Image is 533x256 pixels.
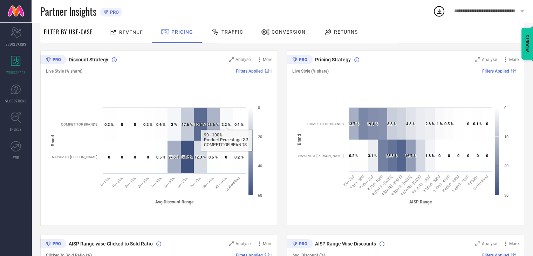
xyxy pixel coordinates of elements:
text: ₹ 2500 - 3000 [423,174,441,193]
text: 0 [448,154,450,158]
span: Conversion [272,29,306,35]
tspan: Brand [50,135,55,146]
span: Discount Strategy [69,57,108,62]
span: Revenue [119,29,143,35]
text: 70 - 80% [189,176,201,188]
text: 0 - 10% [100,176,110,187]
text: 0.5 % [209,155,218,160]
text: 3 % [171,122,177,127]
text: 30 [504,193,508,198]
span: Live Style (% share) [292,69,329,74]
text: ₹ 4500 - 5000 [451,174,469,193]
span: SUGGESTIONS [5,98,27,103]
text: 2.2 % [221,122,231,127]
text: 20 [258,135,262,139]
tspan: Avg Discount Range [155,200,194,204]
div: Premium [287,55,313,66]
text: 12.3 % [194,155,206,160]
text: 0.5 % [156,155,165,160]
text: 90 - 100% [214,176,227,190]
text: 0 [467,154,469,158]
text: 0.2 % [143,122,152,127]
text: ₹ [DATE] - [DATE] [400,174,422,196]
text: 2.8 % [425,122,435,126]
text: 0.2 % [349,154,358,158]
text: 0 [467,122,469,126]
text: Unidentified [225,176,240,192]
svg: Zoom [229,241,234,246]
tspan: AISP Range [409,199,432,204]
text: 0 [477,154,479,158]
tspan: Brand [297,134,302,145]
text: 0 [438,154,440,158]
text: NAYAM BY [PERSON_NAME] [298,154,344,158]
text: 25.6 % [207,122,219,127]
span: Analyse [482,57,497,62]
text: Unidentified [473,174,488,190]
text: 0 [486,122,488,126]
text: ₹ 0 - 250 [343,174,355,187]
span: Analyse [482,241,497,246]
text: ₹ 5000+ [467,174,479,187]
text: 0 [121,122,123,127]
text: 3.1 % [368,154,377,158]
text: 0.2 % [104,122,114,127]
text: 20 - 30% [124,176,137,188]
text: 0 [457,154,459,158]
text: 27.6 % [168,155,179,160]
text: 0 [258,106,260,110]
text: 16.7 % [405,154,416,158]
text: 0 [134,155,136,160]
span: Filter By Use-Case [44,28,93,36]
span: More [509,241,519,246]
span: Returns [334,29,358,35]
text: 50.6 % [194,122,206,127]
span: Partner Insights [40,4,96,19]
div: Premium [287,239,313,250]
text: 80 - 90% [202,176,214,188]
text: ₹ [DATE] - [DATE] [371,174,393,196]
span: WORKSPACE [6,70,26,75]
text: 13.7 % [348,122,359,126]
text: 1.8 % [425,154,435,158]
text: 0.2 % [234,155,244,160]
text: 4.8 % [406,122,415,126]
text: 0 [108,155,110,160]
text: 59.2 % [182,155,193,160]
span: TRENDS [10,127,22,132]
svg: Zoom [229,57,234,62]
text: ₹ [DATE] - 2500 [411,174,431,194]
text: 0.6 % [156,122,165,127]
text: COMPETITOR BRANDS [307,122,344,126]
text: ₹ 3000 - 4000 [432,174,450,193]
text: 8.3 % [387,122,396,126]
text: 30 - 40% [137,176,150,188]
text: ₹ 750 - 1000 [367,174,384,191]
span: More [263,241,272,246]
span: Analyse [235,241,251,246]
text: ₹ 250 - 500 [349,174,365,190]
text: 40 [258,164,262,168]
span: Pricing Strategy [315,57,351,62]
text: 0 [504,106,506,110]
svg: Zoom [475,57,480,62]
text: 0 [134,122,136,127]
text: 0 [147,155,149,160]
text: 17.6 % [182,122,193,127]
text: ₹ [DATE] - [DATE] [390,174,412,196]
text: 1 % [437,122,443,126]
span: Live Style (% share) [46,69,82,74]
text: COMPETITOR BRANDS [61,122,97,126]
text: 0.1 % [473,122,482,126]
span: More [263,57,272,62]
span: Analyse [235,57,251,62]
text: 19.1 % [367,122,378,126]
span: | [271,69,272,74]
span: More [509,57,519,62]
span: PRO [108,9,119,15]
text: 0.1 % [234,122,244,127]
text: 60 - 70% [176,176,189,188]
text: ₹ 500 - 750 [359,174,374,190]
span: Filters Applied [236,69,263,74]
text: 60 [258,193,262,198]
